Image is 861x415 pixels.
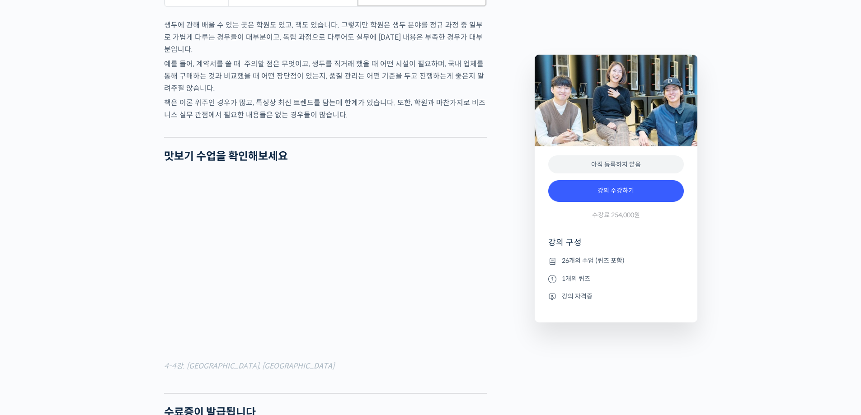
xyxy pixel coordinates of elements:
[548,237,684,255] h4: 강의 구성
[164,58,487,94] p: 예를 들어, 계약서를 쓸 때 주의할 점은 무엇이고, 생두를 직거래 했을 때 어떤 시설이 필요하며, 국내 업체를 통해 구매하는 것과 비교했을 때 어떤 장단점이 있는지, 품질 ...
[548,273,684,284] li: 1개의 퀴즈
[548,180,684,202] a: 강의 수강하기
[164,19,487,56] p: 생두에 관해 배울 수 있는 곳은 학원도 있고, 책도 있습니다. 그렇지만 학원은 생두 분야를 정규 과정 중 일부로 가볍게 다루는 경우들이 대부분이고, 독립 과정으로 다루어도 실...
[548,256,684,266] li: 26개의 수업 (퀴즈 포함)
[548,155,684,174] div: 아직 등록하지 않음
[117,286,174,309] a: 설정
[164,149,288,163] strong: 맛보기 수업을 확인해보세요
[164,361,334,371] em: 4-4강. [GEOGRAPHIC_DATA], [GEOGRAPHIC_DATA]
[60,286,117,309] a: 대화
[592,211,640,219] span: 수강료 254,000원
[548,291,684,302] li: 강의 자격증
[3,286,60,309] a: 홈
[140,300,151,307] span: 설정
[164,97,487,121] p: 책은 이론 위주인 경우가 많고, 특성상 최신 트렌드를 담는데 한계가 있습니다. 또한, 학원과 마찬가지로 비즈니스 실무 관점에서 필요한 내용들은 없는 경우들이 많습니다.
[83,300,94,308] span: 대화
[28,300,34,307] span: 홈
